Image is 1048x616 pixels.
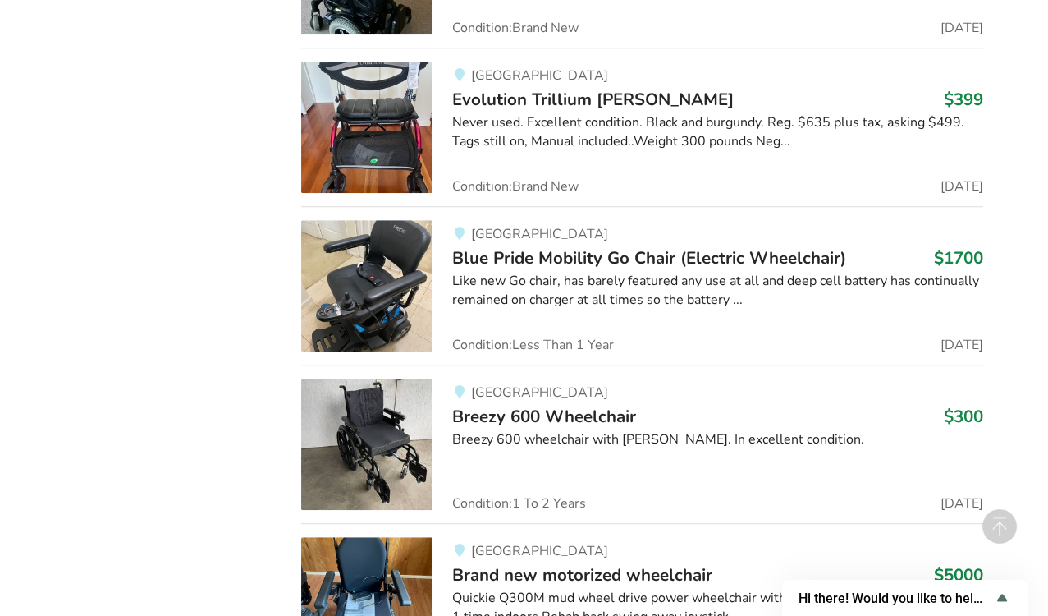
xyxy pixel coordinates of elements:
span: Brand new motorized wheelchair [452,563,712,586]
button: Show survey - Hi there! Would you like to help us improve AssistList? [799,588,1012,608]
span: [DATE] [940,180,983,193]
span: Hi there! Would you like to help us improve AssistList? [799,591,992,606]
a: mobility-breezy 600 wheelchair [GEOGRAPHIC_DATA]Breezy 600 Wheelchair$300Breezy 600 wheelchair wi... [301,365,983,523]
span: [GEOGRAPHIC_DATA] [471,225,608,243]
span: Condition: Brand New [452,180,579,193]
span: [DATE] [940,338,983,352]
span: Breezy 600 Wheelchair [452,405,636,428]
span: [GEOGRAPHIC_DATA] [471,542,608,560]
h3: $5000 [934,564,983,586]
h3: $1700 [934,247,983,269]
span: [DATE] [940,21,983,34]
span: Condition: Brand New [452,21,579,34]
a: mobility-blue pride mobility go chair (electric wheelchair)[GEOGRAPHIC_DATA]Blue Pride Mobility G... [301,206,983,365]
span: [DATE] [940,497,983,510]
img: mobility-evolution trillium walker [301,62,432,193]
img: mobility-breezy 600 wheelchair [301,379,432,510]
div: Breezy 600 wheelchair with [PERSON_NAME]. In excellent condition. [452,430,983,449]
span: Condition: 1 To 2 Years [452,497,586,510]
span: Blue Pride Mobility Go Chair (Electric Wheelchair) [452,246,846,269]
span: [GEOGRAPHIC_DATA] [471,384,608,402]
div: Like new Go chair, has barely featured any use at all and deep cell battery has continually remai... [452,272,983,310]
a: mobility-evolution trillium walker [GEOGRAPHIC_DATA]Evolution Trillium [PERSON_NAME]$399Never use... [301,48,983,206]
span: Condition: Less Than 1 Year [452,338,614,352]
span: [GEOGRAPHIC_DATA] [471,67,608,85]
div: Never used. Excellent condition. Black and burgundy. Reg. $635 plus tax, asking $499. Tags still ... [452,113,983,151]
img: mobility-blue pride mobility go chair (electric wheelchair) [301,220,432,352]
h3: $399 [944,89,983,110]
span: Evolution Trillium [PERSON_NAME] [452,88,734,111]
h3: $300 [944,406,983,427]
